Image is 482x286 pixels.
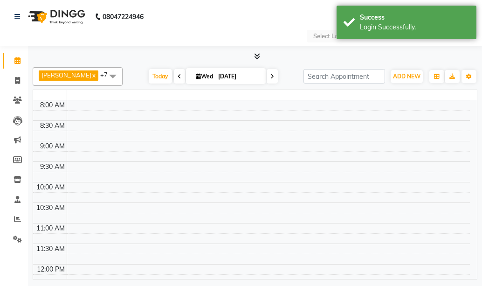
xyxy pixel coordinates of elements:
[303,69,385,84] input: Search Appointment
[193,73,215,80] span: Wed
[91,71,96,79] a: x
[34,244,67,254] div: 11:30 AM
[35,265,67,274] div: 12:00 PM
[24,4,88,30] img: logo
[103,4,144,30] b: 08047224946
[38,162,67,172] div: 9:30 AM
[34,203,67,213] div: 10:30 AM
[393,73,420,80] span: ADD NEW
[391,70,423,83] button: ADD NEW
[100,71,115,78] span: +7
[38,121,67,131] div: 8:30 AM
[41,71,91,79] span: [PERSON_NAME]
[38,141,67,151] div: 9:00 AM
[149,69,172,84] span: Today
[215,70,262,84] input: 2025-09-03
[34,182,67,192] div: 10:00 AM
[38,100,67,110] div: 8:00 AM
[34,223,67,233] div: 11:00 AM
[313,32,356,41] div: Select Location
[360,22,469,32] div: Login Successfully.
[360,13,469,22] div: Success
